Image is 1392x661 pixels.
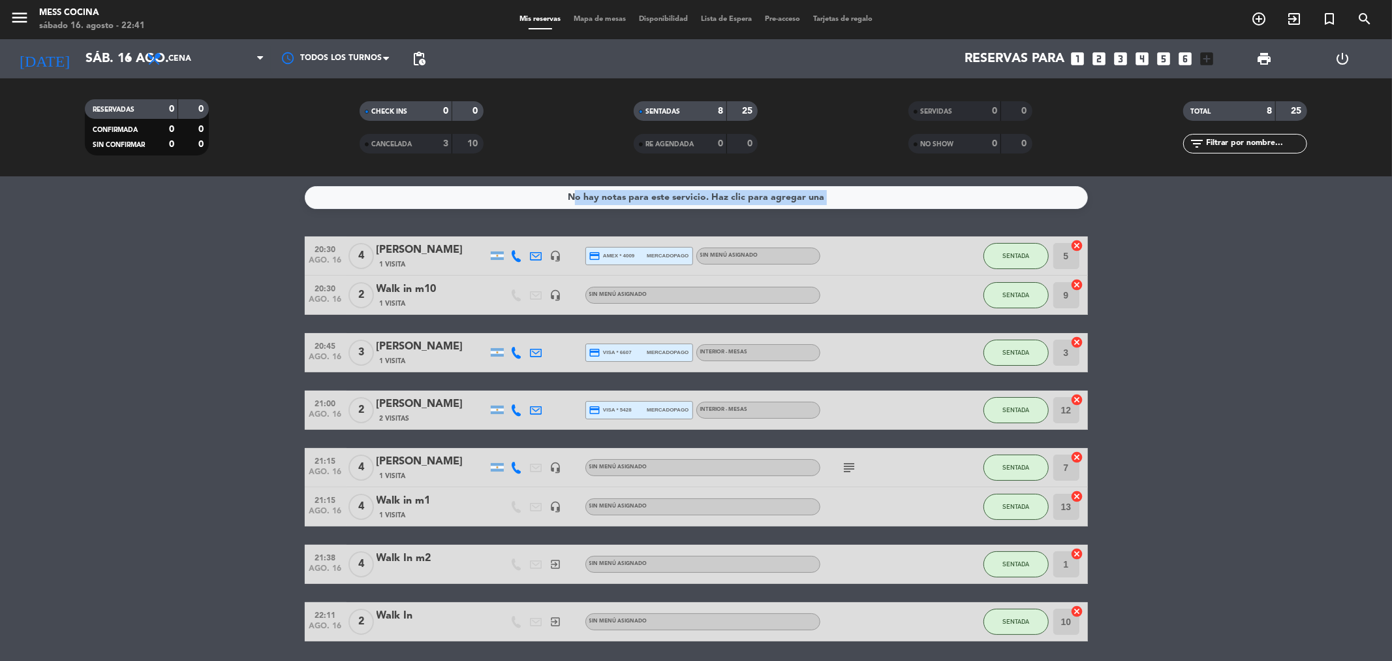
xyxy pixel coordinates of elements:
i: exit_to_app [550,616,562,628]
i: looks_5 [1156,50,1173,67]
span: 21:15 [309,492,342,507]
strong: 0 [1022,139,1030,148]
span: Sin menú asignado [589,464,647,470]
div: [PERSON_NAME] [377,242,487,259]
i: headset_mic [550,462,562,474]
span: CANCELADA [371,141,412,148]
i: cancel [1071,451,1084,464]
span: 1 Visita [380,356,406,366]
span: Tarjetas de regalo [807,16,879,23]
span: 20:30 [309,241,342,256]
strong: 0 [472,106,480,116]
i: arrow_drop_down [121,51,137,67]
span: mercadopago [647,406,688,414]
span: SENTADA [1002,349,1029,356]
button: SENTADA [983,551,1049,577]
span: SENTADA [1002,252,1029,259]
span: CHECK INS [371,108,407,115]
strong: 25 [1291,106,1304,116]
i: subject [842,460,858,476]
i: headset_mic [550,289,562,301]
div: LOG OUT [1303,39,1382,78]
button: SENTADA [983,397,1049,423]
button: SENTADA [983,340,1049,366]
strong: 25 [742,106,755,116]
i: cancel [1071,239,1084,252]
span: INTERIOR - MESAS [700,407,748,412]
span: 1 Visita [380,259,406,270]
i: search [1357,11,1372,27]
i: headset_mic [550,250,562,262]
span: amex * 4009 [589,250,635,262]
span: Sin menú asignado [589,504,647,509]
i: cancel [1071,490,1084,503]
strong: 0 [169,140,174,149]
span: 2 [348,397,374,423]
input: Filtrar por nombre... [1205,137,1307,151]
span: ago. 16 [309,295,342,310]
span: Sin menú asignado [589,619,647,624]
span: ago. 16 [309,256,342,271]
i: looks_6 [1177,50,1194,67]
span: Pre-acceso [758,16,807,23]
div: Mess Cocina [39,7,145,20]
strong: 8 [1267,106,1272,116]
span: 21:00 [309,395,342,410]
span: Sin menú asignado [589,292,647,297]
span: NO SHOW [920,141,953,148]
span: SENTADA [1002,618,1029,625]
div: [PERSON_NAME] [377,453,487,470]
span: 2 Visitas [380,413,410,424]
span: SENTADA [1002,291,1029,298]
strong: 0 [747,139,755,148]
span: SENTADA [1002,560,1029,568]
div: [PERSON_NAME] [377,396,487,413]
span: 2 [348,609,374,635]
span: 1 Visita [380,510,406,521]
strong: 0 [198,105,206,114]
span: SENTADA [1002,464,1029,471]
span: 4 [348,455,374,481]
span: INTERIOR - MESAS [700,349,748,355]
span: 4 [348,494,374,520]
span: 1 Visita [380,298,406,309]
strong: 10 [467,139,480,148]
strong: 0 [198,140,206,149]
span: Cena [168,54,191,63]
div: [PERSON_NAME] [377,338,487,355]
span: visa * 5428 [589,404,632,416]
span: CONFIRMADA [93,127,138,133]
button: SENTADA [983,494,1049,520]
i: filter_list [1190,136,1205,152]
span: pending_actions [411,51,427,67]
span: Lista de Espera [694,16,758,23]
span: ago. 16 [309,353,342,368]
span: mercadopago [647,348,688,357]
span: Sin menú asignado [589,561,647,566]
i: exit_to_app [1286,11,1302,27]
i: headset_mic [550,501,562,513]
strong: 0 [169,105,174,114]
i: cancel [1071,605,1084,618]
button: SENTADA [983,282,1049,308]
i: looks_one [1070,50,1087,67]
span: TOTAL [1191,108,1211,115]
div: No hay notas para este servicio. Haz clic para agregar una [568,190,824,205]
i: cancel [1071,393,1084,406]
span: ago. 16 [309,507,342,522]
strong: 8 [718,106,723,116]
i: cancel [1071,336,1084,349]
span: mercadopago [647,251,688,260]
span: visa * 6607 [589,347,632,359]
span: 3 [348,340,374,366]
i: credit_card [589,347,601,359]
button: SENTADA [983,243,1049,269]
div: Walk in m1 [377,492,487,509]
button: SENTADA [983,455,1049,481]
i: cancel [1071,547,1084,560]
span: 20:45 [309,338,342,353]
span: RE AGENDADA [645,141,694,148]
i: turned_in_not [1322,11,1337,27]
span: 4 [348,551,374,577]
i: cancel [1071,278,1084,291]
